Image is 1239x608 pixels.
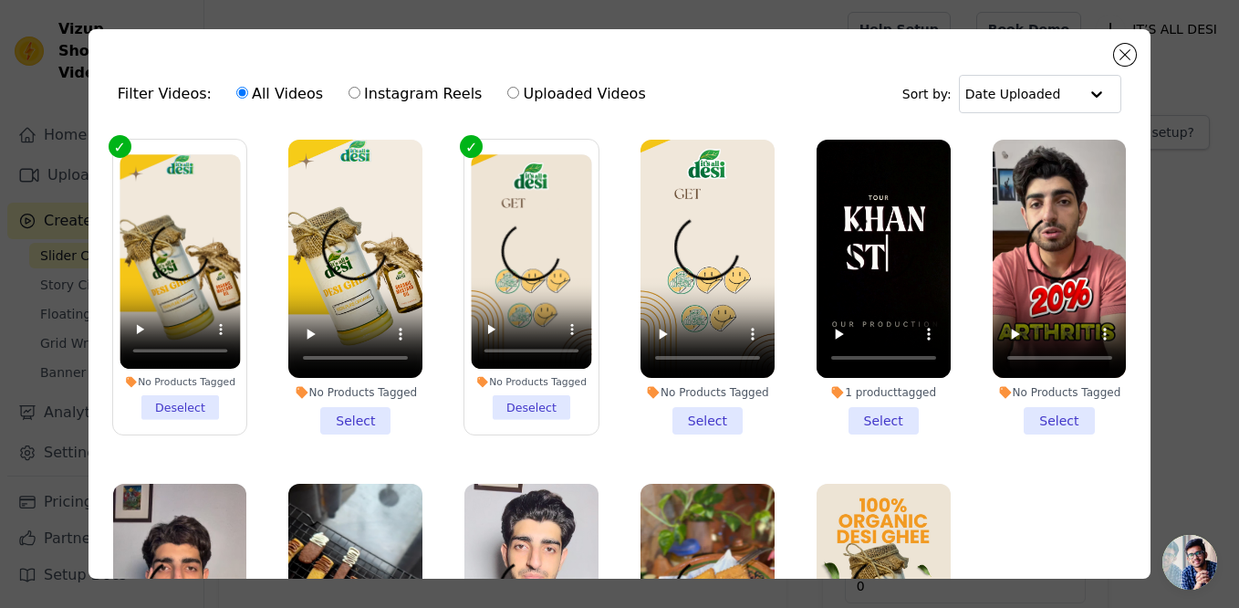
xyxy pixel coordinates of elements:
a: Open chat [1162,535,1217,590]
label: Instagram Reels [348,82,483,106]
div: 1 product tagged [817,385,951,400]
label: All Videos [235,82,324,106]
div: Filter Videos: [118,73,656,115]
div: No Products Tagged [993,385,1127,400]
div: No Products Tagged [120,375,240,388]
div: Sort by: [902,75,1122,113]
label: Uploaded Videos [506,82,646,106]
div: No Products Tagged [640,385,775,400]
button: Close modal [1114,44,1136,66]
div: No Products Tagged [472,375,592,388]
div: No Products Tagged [288,385,422,400]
